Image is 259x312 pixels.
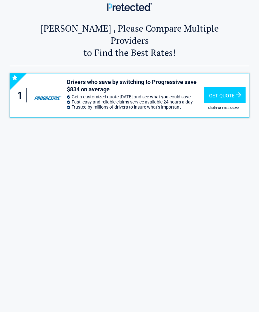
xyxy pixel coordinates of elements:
[204,87,246,103] div: Get Quote
[17,88,27,103] div: 1
[204,106,243,110] h2: Click For FREE Quote
[67,78,204,93] h3: Drivers who save by switching to Progressive save $834 on average
[67,94,204,99] li: Get a customized quote [DATE] and see what you could save
[32,88,63,103] img: progressive's logo
[67,104,204,110] li: Trusted by millions of drivers to insure what’s important
[107,3,152,11] img: Main Logo
[30,22,230,58] h2: [PERSON_NAME] , Please Compare Multiple Providers to Find the Best Rates!
[67,99,204,104] li: Fast, easy and reliable claims service available 24 hours a day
